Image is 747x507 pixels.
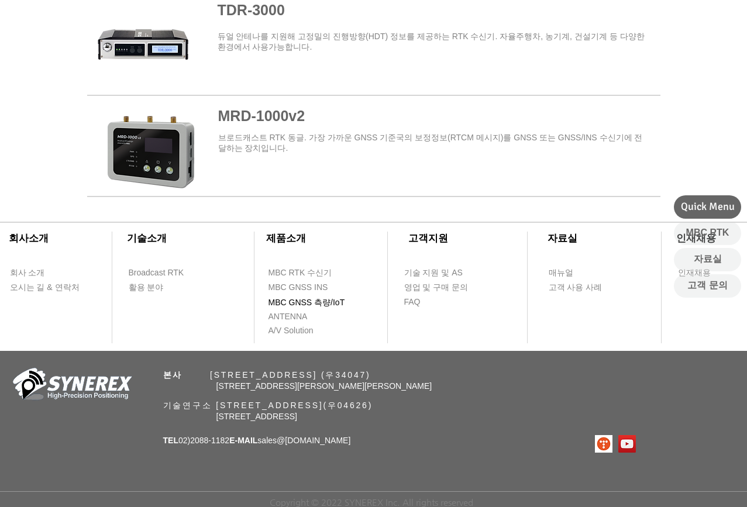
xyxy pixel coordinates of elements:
[548,265,615,280] a: 매뉴얼
[268,325,314,337] span: A/V Solution
[595,435,612,453] img: 티스토리로고
[678,267,711,279] span: 인재채용
[694,253,722,265] span: 자료실
[216,381,432,391] span: [STREET_ADDRESS][PERSON_NAME][PERSON_NAME]
[268,282,328,294] span: MBC GNSS INS
[163,436,178,445] span: TEL
[129,267,184,279] span: Broadcast RTK
[618,435,636,453] img: 유튜브 사회 아이콘
[404,282,469,294] span: 영업 및 구매 문의
[595,435,636,453] ul: SNS 모음
[612,457,747,507] iframe: Wix Chat
[268,295,370,310] a: MBC GNSS 측량/IoT
[163,370,371,380] span: ​ [STREET_ADDRESS] (우34047)
[548,233,577,244] span: ​자료실
[270,497,473,507] span: Copyright © 2022 SYNEREX Inc. All rights reserved
[277,436,350,445] a: @[DOMAIN_NAME]
[674,195,741,219] div: Quick Menu
[268,265,356,280] a: MBC RTK 수신기
[404,267,463,279] span: 기술 지원 및 AS
[674,222,741,245] a: MBC RTK
[408,233,448,244] span: ​고객지원
[404,265,491,280] a: 기술 지원 및 AS
[674,274,741,298] a: 고객 문의
[268,297,345,309] span: MBC GNSS 측량/IoT
[548,280,615,295] a: 고객 사용 사례
[6,367,135,405] img: 회사_로고-removebg-preview.png
[404,296,421,308] span: FAQ
[9,265,77,280] a: 회사 소개
[549,282,603,294] span: 고객 사용 사례
[268,309,335,324] a: ANTENNA
[687,279,727,292] span: 고객 문의
[266,233,306,244] span: ​제품소개
[549,267,573,279] span: 매뉴얼
[216,412,297,421] span: [STREET_ADDRESS]
[163,436,351,445] span: 02)2088-1182 sales
[9,280,88,295] a: 오시는 길 & 연락처
[127,233,167,244] span: ​기술소개
[163,401,373,410] span: 기술연구소 [STREET_ADDRESS](우04626)
[128,265,195,280] a: Broadcast RTK
[128,280,195,295] a: 활용 분야
[229,436,257,445] span: E-MAIL
[268,280,341,295] a: MBC GNSS INS
[674,248,741,271] a: 자료실
[129,282,164,294] span: 활용 분야
[268,267,332,279] span: MBC RTK 수신기
[681,199,735,214] span: Quick Menu
[163,370,183,380] span: 본사
[268,311,308,323] span: ANTENNA
[404,295,471,309] a: FAQ
[10,267,45,279] span: 회사 소개
[9,233,49,244] span: ​회사소개
[404,280,471,295] a: 영업 및 구매 문의
[268,323,335,338] a: A/V Solution
[10,282,80,294] span: 오시는 길 & 연락처
[677,265,733,280] a: 인재채용
[686,226,729,239] span: MBC RTK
